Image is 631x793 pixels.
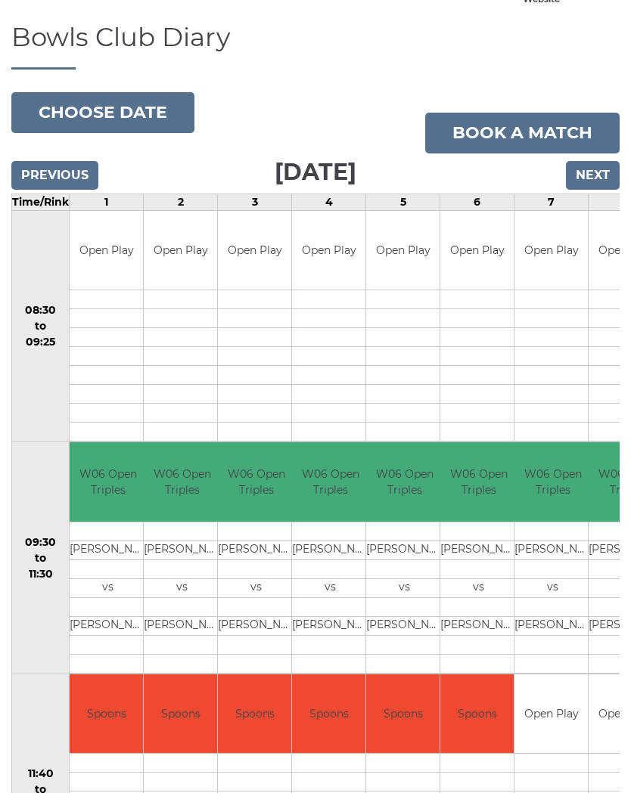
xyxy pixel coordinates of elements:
td: [PERSON_NAME] [70,616,146,635]
td: W06 Open Triples [292,442,368,522]
td: 08:30 to 09:25 [12,210,70,442]
td: Open Play [514,674,588,754]
td: [PERSON_NAME] [70,541,146,559]
td: 09:30 to 11:30 [12,442,70,674]
td: vs [144,578,220,597]
td: Open Play [292,211,365,290]
td: [PERSON_NAME] [440,616,517,635]
td: W06 Open Triples [440,442,517,522]
td: [PERSON_NAME] [292,541,368,559]
td: vs [440,578,517,597]
td: 4 [292,194,366,210]
td: 1 [70,194,144,210]
a: Book a match [425,113,620,153]
td: vs [218,578,294,597]
td: 3 [218,194,292,210]
td: W06 Open Triples [218,442,294,522]
td: Spoons [440,674,514,754]
td: W06 Open Triples [70,442,146,522]
td: vs [70,578,146,597]
td: W06 Open Triples [514,442,591,522]
td: Spoons [144,674,217,754]
td: [PERSON_NAME] [144,541,220,559]
td: Spoons [218,674,291,754]
td: [PERSON_NAME] [218,541,294,559]
td: 2 [144,194,218,210]
td: vs [292,578,368,597]
td: 7 [514,194,589,210]
td: W06 Open Triples [366,442,443,522]
input: Next [566,161,620,190]
td: [PERSON_NAME] [514,541,591,559]
td: Open Play [440,211,514,290]
button: Choose date [11,92,194,133]
td: Open Play [366,211,440,290]
td: [PERSON_NAME] [144,616,220,635]
td: Open Play [70,211,143,290]
td: W06 Open Triples [144,442,220,522]
td: vs [366,578,443,597]
td: vs [514,578,591,597]
td: [PERSON_NAME] [292,616,368,635]
td: Spoons [366,674,440,754]
input: Previous [11,161,98,190]
td: Time/Rink [12,194,70,210]
td: [PERSON_NAME] [440,541,517,559]
td: Spoons [292,674,365,754]
td: [PERSON_NAME] [366,541,443,559]
td: Open Play [514,211,588,290]
h1: Bowls Club Diary [11,23,620,69]
td: Open Play [144,211,217,290]
td: [PERSON_NAME] [366,616,443,635]
td: 5 [366,194,440,210]
td: [PERSON_NAME] [514,616,591,635]
td: Open Play [218,211,291,290]
td: [PERSON_NAME] [218,616,294,635]
td: 6 [440,194,514,210]
td: Spoons [70,674,143,754]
